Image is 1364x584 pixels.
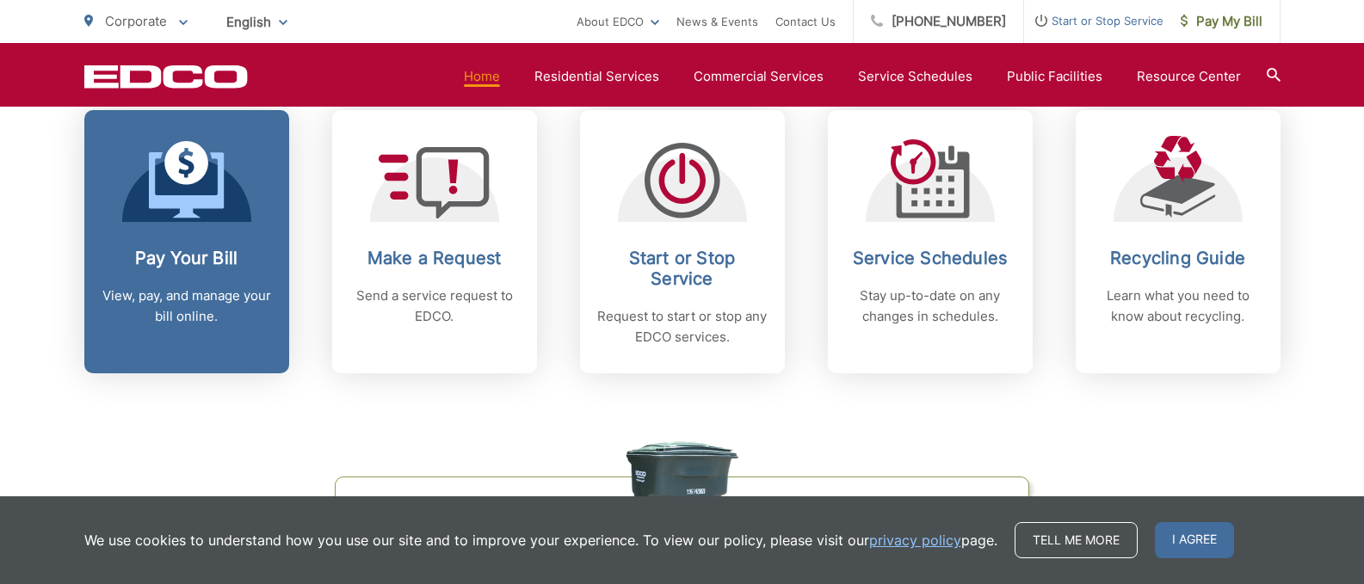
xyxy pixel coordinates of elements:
[869,530,961,550] a: privacy policy
[102,248,272,268] h2: Pay Your Bill
[84,110,289,373] a: Pay Your Bill View, pay, and manage your bill online.
[694,66,824,87] a: Commercial Services
[597,248,768,289] h2: Start or Stop Service
[1007,66,1102,87] a: Public Facilities
[349,286,520,327] p: Send a service request to EDCO.
[845,286,1015,327] p: Stay up-to-date on any changes in schedules.
[577,11,659,32] a: About EDCO
[349,248,520,268] h2: Make a Request
[332,110,537,373] a: Make a Request Send a service request to EDCO.
[1015,522,1138,558] a: Tell me more
[1093,286,1263,327] p: Learn what you need to know about recycling.
[1137,66,1241,87] a: Resource Center
[84,65,248,89] a: EDCD logo. Return to the homepage.
[597,306,768,347] p: Request to start or stop any EDCO services.
[858,66,972,87] a: Service Schedules
[1181,11,1262,32] span: Pay My Bill
[213,7,300,37] span: English
[464,66,500,87] a: Home
[1076,110,1281,373] a: Recycling Guide Learn what you need to know about recycling.
[84,530,997,550] p: We use cookies to understand how you use our site and to improve your experience. To view our pol...
[1093,248,1263,268] h2: Recycling Guide
[534,66,659,87] a: Residential Services
[1155,522,1234,558] span: I agree
[676,11,758,32] a: News & Events
[105,13,167,29] span: Corporate
[845,248,1015,268] h2: Service Schedules
[828,110,1033,373] a: Service Schedules Stay up-to-date on any changes in schedules.
[775,11,836,32] a: Contact Us
[102,286,272,327] p: View, pay, and manage your bill online.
